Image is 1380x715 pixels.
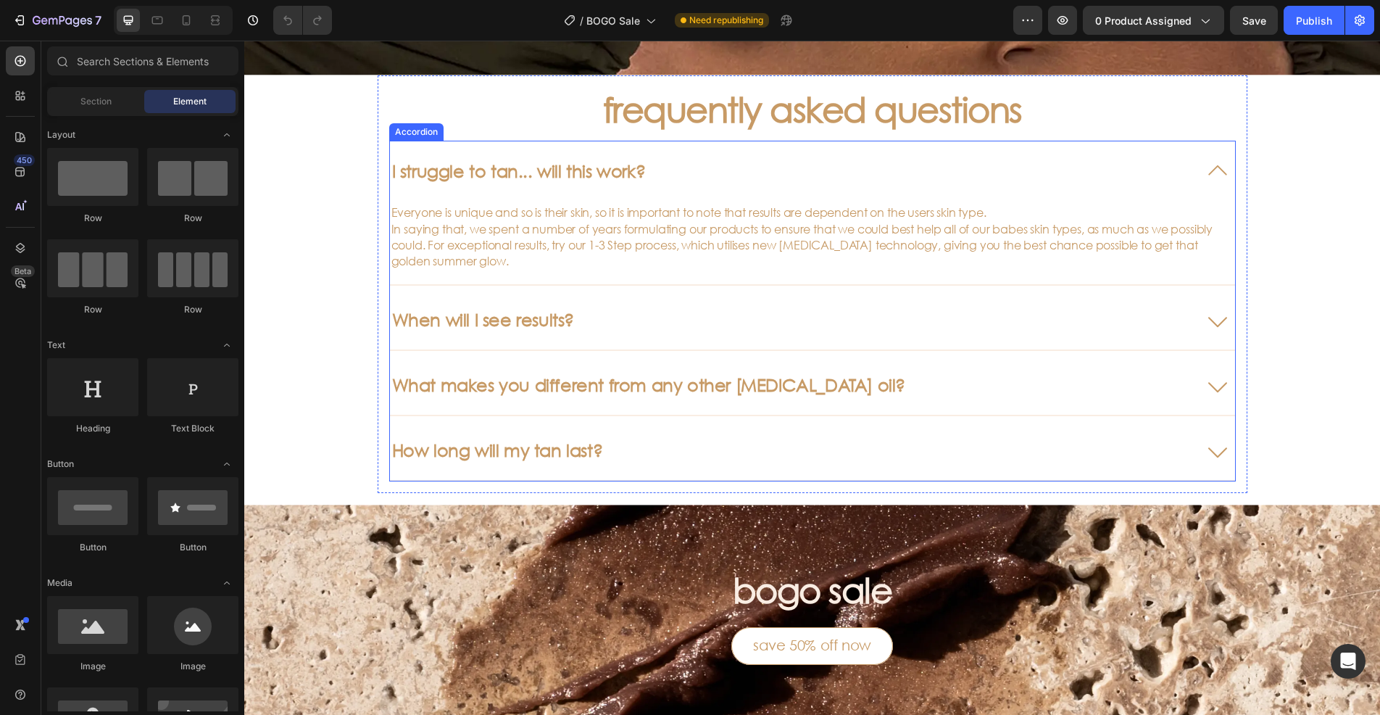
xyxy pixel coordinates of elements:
span: Toggle open [215,571,238,595]
span: Toggle open [215,452,238,476]
span: Element [173,95,207,108]
button: Publish [1284,6,1344,35]
span: Toggle open [215,123,238,146]
div: Row [147,303,238,316]
div: Publish [1296,13,1332,28]
div: Beta [11,265,35,277]
div: Button [147,541,238,554]
span: Section [80,95,112,108]
span: Toggle open [215,334,238,357]
div: 450 [14,154,35,166]
div: Text Block [147,422,238,435]
span: / [580,13,583,28]
button: 7 [6,6,108,35]
div: Heading [47,422,138,435]
span: Save [1242,15,1266,27]
button: Save [1230,6,1278,35]
div: Row [147,212,238,225]
span: BOGO Sale [586,13,640,28]
input: Search Sections & Elements [47,46,238,75]
div: Image [147,660,238,673]
p: save 50% off now [509,598,627,612]
div: Image [47,660,138,673]
span: Text [47,339,65,352]
span: Layout [47,128,75,141]
a: save 50% off now [487,587,649,624]
div: Row [47,303,138,316]
iframe: Design area [244,41,1380,715]
span: Button [47,458,74,471]
div: Open Intercom Messenger [1331,644,1366,679]
p: 7 [95,12,101,29]
span: Media [47,576,72,590]
button: 0 product assigned [1083,6,1224,35]
span: 0 product assigned [1095,13,1192,28]
div: Undo/Redo [273,6,332,35]
div: Row [47,212,138,225]
span: Need republishing [689,14,763,27]
div: Button [47,541,138,554]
